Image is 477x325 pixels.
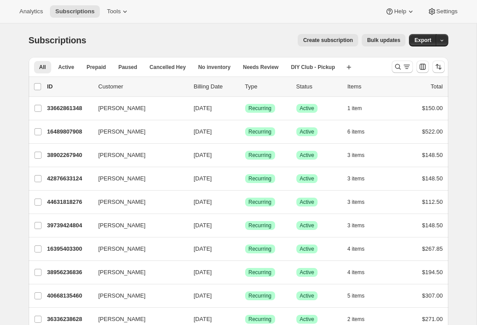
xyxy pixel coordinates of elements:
[298,34,358,46] button: Create subscription
[249,316,272,323] span: Recurring
[194,175,212,182] span: [DATE]
[291,64,335,71] span: DIY Club - Pickup
[348,128,365,135] span: 6 items
[431,82,443,91] p: Total
[194,269,212,275] span: [DATE]
[249,222,272,229] span: Recurring
[348,82,392,91] div: Items
[249,175,272,182] span: Recurring
[380,5,420,18] button: Help
[300,105,314,112] span: Active
[245,82,289,91] div: Type
[249,245,272,252] span: Recurring
[348,245,365,252] span: 4 items
[47,82,91,91] p: ID
[47,102,443,115] div: 33662861348[PERSON_NAME][DATE]SuccessRecurringSuccessActive1 item$150.00
[14,5,48,18] button: Analytics
[93,289,182,303] button: [PERSON_NAME]
[300,222,314,229] span: Active
[93,101,182,115] button: [PERSON_NAME]
[47,149,443,161] div: 38902267940[PERSON_NAME][DATE]SuccessRecurringSuccessActive3 items$148.50
[249,105,272,112] span: Recurring
[98,104,146,113] span: [PERSON_NAME]
[422,222,443,229] span: $148.50
[348,243,375,255] button: 4 items
[249,128,272,135] span: Recurring
[98,315,146,324] span: [PERSON_NAME]
[98,198,146,206] span: [PERSON_NAME]
[392,61,413,73] button: Search and filter results
[432,61,445,73] button: Sort the results
[47,127,91,136] p: 16489807908
[300,175,314,182] span: Active
[93,148,182,162] button: [PERSON_NAME]
[409,34,436,46] button: Export
[348,222,365,229] span: 3 items
[422,292,443,299] span: $307.00
[93,242,182,256] button: [PERSON_NAME]
[107,8,121,15] span: Tools
[47,126,443,138] div: 16489807908[PERSON_NAME][DATE]SuccessRecurringSuccessActive6 items$522.00
[342,61,356,73] button: Create new view
[348,316,365,323] span: 2 items
[47,151,91,160] p: 38902267940
[29,35,87,45] span: Subscriptions
[303,37,353,44] span: Create subscription
[348,196,375,208] button: 3 items
[348,149,375,161] button: 3 items
[194,82,238,91] p: Billing Date
[436,8,458,15] span: Settings
[249,269,272,276] span: Recurring
[198,64,231,71] span: No inventory
[93,265,182,279] button: [PERSON_NAME]
[98,221,146,230] span: [PERSON_NAME]
[47,315,91,324] p: 36336238628
[422,175,443,182] span: $148.50
[98,174,146,183] span: [PERSON_NAME]
[422,5,463,18] button: Settings
[47,104,91,113] p: 33662861348
[348,105,362,112] span: 1 item
[422,316,443,322] span: $271.00
[98,268,146,277] span: [PERSON_NAME]
[422,245,443,252] span: $267.85
[348,172,375,185] button: 3 items
[47,266,443,279] div: 38956236836[PERSON_NAME][DATE]SuccessRecurringSuccessActive4 items$194.50
[300,316,314,323] span: Active
[39,64,46,71] span: All
[300,128,314,135] span: Active
[47,198,91,206] p: 44631818276
[47,82,443,91] div: IDCustomerBilling DateTypeStatusItemsTotal
[98,245,146,253] span: [PERSON_NAME]
[422,269,443,275] span: $194.50
[194,199,212,205] span: [DATE]
[422,105,443,111] span: $150.00
[194,245,212,252] span: [DATE]
[194,316,212,322] span: [DATE]
[98,291,146,300] span: [PERSON_NAME]
[93,195,182,209] button: [PERSON_NAME]
[394,8,406,15] span: Help
[194,128,212,135] span: [DATE]
[150,64,186,71] span: Cancelled Hey
[194,152,212,158] span: [DATE]
[47,268,91,277] p: 38956236836
[348,199,365,206] span: 3 items
[422,152,443,158] span: $148.50
[47,196,443,208] div: 44631818276[PERSON_NAME][DATE]SuccessRecurringSuccessActive3 items$112.50
[348,219,375,232] button: 3 items
[58,64,74,71] span: Active
[300,199,314,206] span: Active
[348,292,365,299] span: 5 items
[87,64,106,71] span: Prepaid
[98,82,187,91] p: Customer
[194,222,212,229] span: [DATE]
[362,34,405,46] button: Bulk updates
[47,245,91,253] p: 16395403300
[98,127,146,136] span: [PERSON_NAME]
[249,152,272,159] span: Recurring
[348,152,365,159] span: 3 items
[47,290,443,302] div: 40668135460[PERSON_NAME][DATE]SuccessRecurringSuccessActive5 items$307.00
[249,199,272,206] span: Recurring
[19,8,43,15] span: Analytics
